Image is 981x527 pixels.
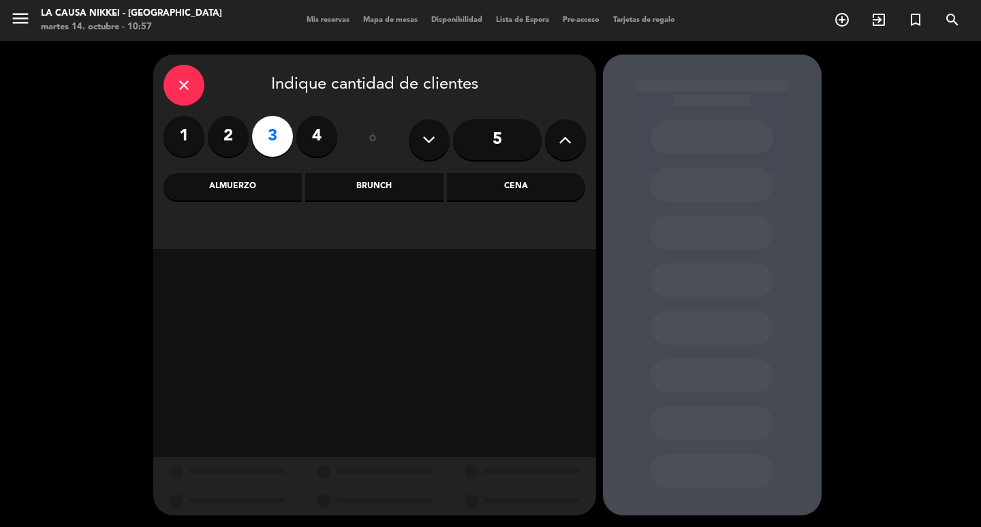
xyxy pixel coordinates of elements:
[424,16,489,24] span: Disponibilidad
[944,12,961,28] i: search
[556,16,606,24] span: Pre-acceso
[489,16,556,24] span: Lista de Espera
[163,173,302,200] div: Almuerzo
[252,116,293,157] label: 3
[606,16,682,24] span: Tarjetas de regalo
[447,173,585,200] div: Cena
[10,8,31,33] button: menu
[41,20,222,34] div: martes 14. octubre - 10:57
[834,12,850,28] i: add_circle_outline
[41,7,222,20] div: La Causa Nikkei - [GEOGRAPHIC_DATA]
[907,12,924,28] i: turned_in_not
[871,12,887,28] i: exit_to_app
[163,65,586,106] div: Indique cantidad de clientes
[176,77,192,93] i: close
[296,116,337,157] label: 4
[351,116,395,164] div: ó
[305,173,443,200] div: Brunch
[208,116,249,157] label: 2
[356,16,424,24] span: Mapa de mesas
[10,8,31,29] i: menu
[163,116,204,157] label: 1
[300,16,356,24] span: Mis reservas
